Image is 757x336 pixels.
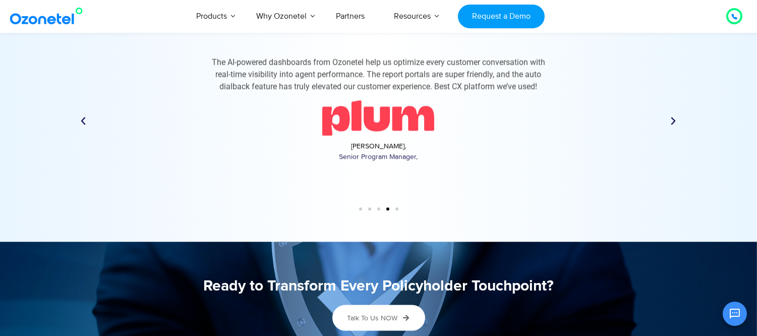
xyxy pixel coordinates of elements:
[377,208,380,211] span: Go to slide 3
[458,5,544,28] a: Request a Demo
[199,46,557,197] div: 4 / 5
[294,101,463,136] img: Ruchit Jhanwar,
[199,46,557,217] div: Slides
[347,314,398,322] span: Talk to Us NOW
[209,152,547,162] span: Senior Program Manager,
[723,302,747,326] button: Open chat
[209,141,547,152] span: [PERSON_NAME],
[368,208,371,211] span: Go to slide 2
[332,305,425,331] a: Talk to Us NOW
[395,208,398,211] span: Go to slide 5
[209,57,547,93] div: The AI-powered dashboards from Ozonetel help us optimize every customer conversation with real-ti...
[386,208,389,211] span: Go to slide 4
[359,208,362,211] span: Go to slide 1
[74,277,684,295] h5: Ready to Transform Every Policyholder Touchpoint?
